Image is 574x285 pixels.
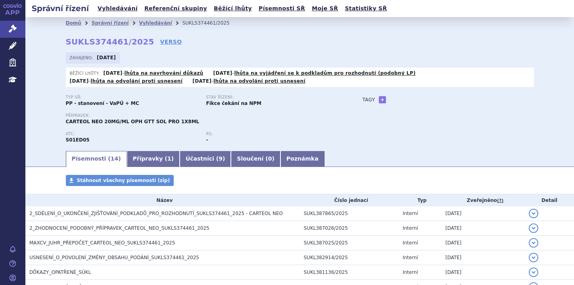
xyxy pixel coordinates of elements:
[442,265,525,280] td: [DATE]
[300,194,399,206] th: Číslo jednací
[66,101,139,106] strong: PP - stanovení - VaPÚ + MC
[206,132,339,136] p: RS:
[442,206,525,221] td: [DATE]
[70,70,102,76] span: Běžící lhůty:
[95,3,140,14] a: Vyhledávání
[231,151,280,167] a: Sloučení (0)
[280,151,324,167] a: Poznámka
[29,240,175,246] span: MAXCV_JUHR_PŘEPOČET_CARTEOL_NEO_SUKLS374461_2025
[529,238,538,248] button: detail
[525,194,574,206] th: Detail
[97,55,116,60] strong: [DATE]
[70,78,89,84] strong: [DATE]
[66,137,90,143] strong: KARTEOLOL
[206,101,261,106] strong: Fikce čekání na NPM
[66,151,127,167] a: Písemnosti (14)
[66,113,347,118] p: Přípravek:
[29,211,283,216] span: 2_SDĚLENÍ_O_UKONČENÍ_ZJIŠŤOVÁNÍ_PODKLADŮ_PRO_ROZHODNUTÍ_SUKLS374461_2025 - CARTEOL NEO
[92,20,129,26] a: Správní řízení
[66,175,174,186] a: Stáhnout všechny písemnosti (zip)
[211,3,254,14] a: Běžící lhůty
[219,155,223,162] span: 9
[363,95,375,105] h3: Tagy
[66,119,200,124] span: CARTEOL NEO 20MG/ML OPH GTT SOL PRO 1X8ML
[29,269,91,275] span: DŮKAZY_OPATŘENÉ_SÚKL
[442,221,525,236] td: [DATE]
[300,265,399,280] td: SUKL381136/2025
[206,137,208,143] strong: -
[403,240,418,246] span: Interní
[127,151,180,167] a: Přípravky (1)
[213,70,416,76] p: -
[442,250,525,265] td: [DATE]
[66,20,81,26] a: Domů
[442,194,525,206] th: Zveřejněno
[268,155,272,162] span: 0
[104,70,203,76] p: -
[182,17,240,29] li: SUKLS374461/2025
[213,70,232,76] strong: [DATE]
[70,54,95,61] span: Zahájeno:
[529,253,538,262] button: detail
[300,221,399,236] td: SUKL387026/2025
[300,206,399,221] td: SUKL387865/2025
[234,70,416,76] a: lhůta na vyjádření se k podkladům pro rozhodnutí (podobný LP)
[403,255,418,260] span: Interní
[300,250,399,265] td: SUKL382914/2025
[403,211,418,216] span: Interní
[104,70,123,76] strong: [DATE]
[29,225,209,231] span: 2_ZHODNOCENÍ_PODOBNÝ_PŘÍPRAVEK_CARTEOL_NEO_SUKLS374461_2025
[529,209,538,218] button: detail
[399,194,442,206] th: Typ
[192,78,305,84] p: -
[300,236,399,250] td: SUKL387025/2025
[142,3,209,14] a: Referenční skupiny
[256,3,307,14] a: Písemnosti SŘ
[70,78,183,84] p: -
[77,178,170,183] span: Stáhnout všechny písemnosti (zip)
[342,3,389,14] a: Statistiky SŘ
[66,37,154,47] strong: SUKLS374461/2025
[66,95,198,100] p: Typ SŘ:
[403,269,418,275] span: Interní
[309,3,340,14] a: Moje SŘ
[25,194,300,206] th: Název
[90,78,182,84] a: lhůta na odvolání proti usnesení
[180,151,231,167] a: Účastníci (9)
[497,198,503,204] abbr: (?)
[442,236,525,250] td: [DATE]
[167,155,171,162] span: 1
[529,223,538,233] button: detail
[403,225,418,231] span: Interní
[66,132,198,136] p: ATC:
[139,20,172,26] a: Vyhledávání
[379,96,386,103] a: +
[111,155,118,162] span: 14
[529,268,538,277] button: detail
[192,78,211,84] strong: [DATE]
[25,3,95,14] h2: Správní řízení
[124,70,203,76] a: lhůta na navrhování důkazů
[206,95,339,100] p: Stav řízení:
[160,38,182,46] a: VERSO
[29,255,199,260] span: USNESENÍ_O_POVOLENÍ_ZMĚNY_OBSAHU_PODÁNÍ_SUKLS374461_2025
[213,78,305,84] a: lhůta na odvolání proti usnesení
